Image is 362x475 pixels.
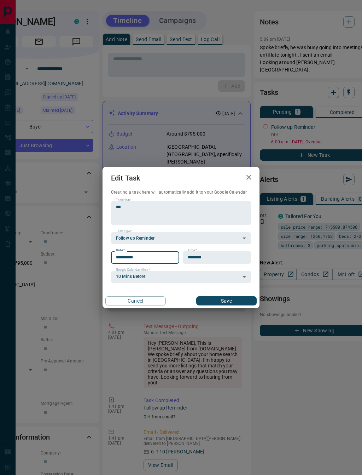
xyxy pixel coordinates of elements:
div: 10 Mins Before [111,271,251,283]
label: Task Note [116,198,130,202]
label: Time [188,248,197,253]
button: Save [196,296,257,305]
label: Google Calendar Alert [116,268,150,272]
input: Choose date, selected date is Oct 15, 2025 [111,251,174,263]
div: Follow up Reminder [111,232,251,244]
p: Creating a task here will automatically add it to your Google Calendar. [111,189,251,195]
h2: Edit Task [103,167,148,189]
label: Date [116,248,125,253]
button: Cancel [105,296,166,305]
input: Choose time, selected time is 6:00 AM [183,251,246,263]
label: Task Type [116,229,133,234]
